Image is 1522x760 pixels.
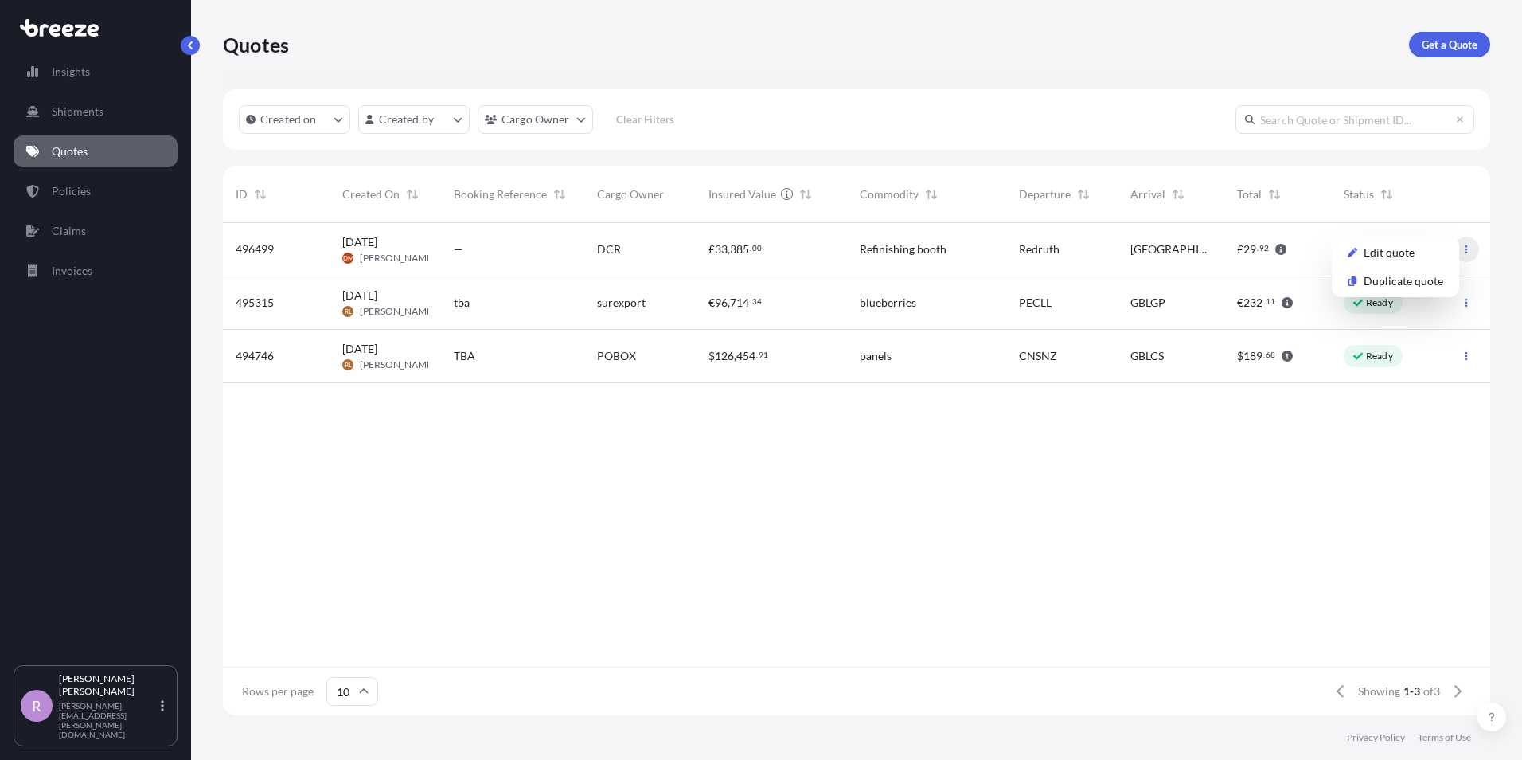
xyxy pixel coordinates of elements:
a: Duplicate quote [1335,268,1456,294]
p: Duplicate quote [1364,273,1443,289]
a: Edit quote [1335,240,1456,265]
p: Quotes [223,32,289,57]
p: Get a Quote [1422,37,1477,53]
p: Edit quote [1364,245,1415,261]
div: Actions [1332,237,1459,297]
